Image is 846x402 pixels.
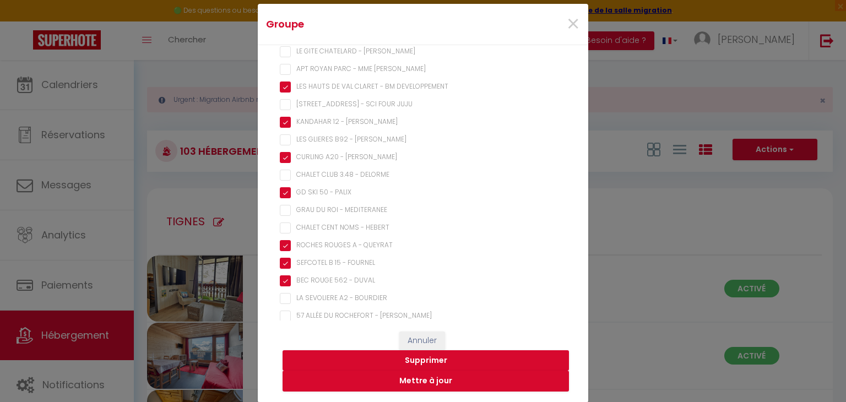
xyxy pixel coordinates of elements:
h4: Groupe [266,17,470,32]
button: Close [566,13,580,36]
button: Supprimer [283,350,569,371]
button: Annuler [399,332,445,350]
button: Ouvrir le widget de chat LiveChat [9,4,42,37]
button: Mettre à jour [283,371,569,392]
span: × [566,8,580,41]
